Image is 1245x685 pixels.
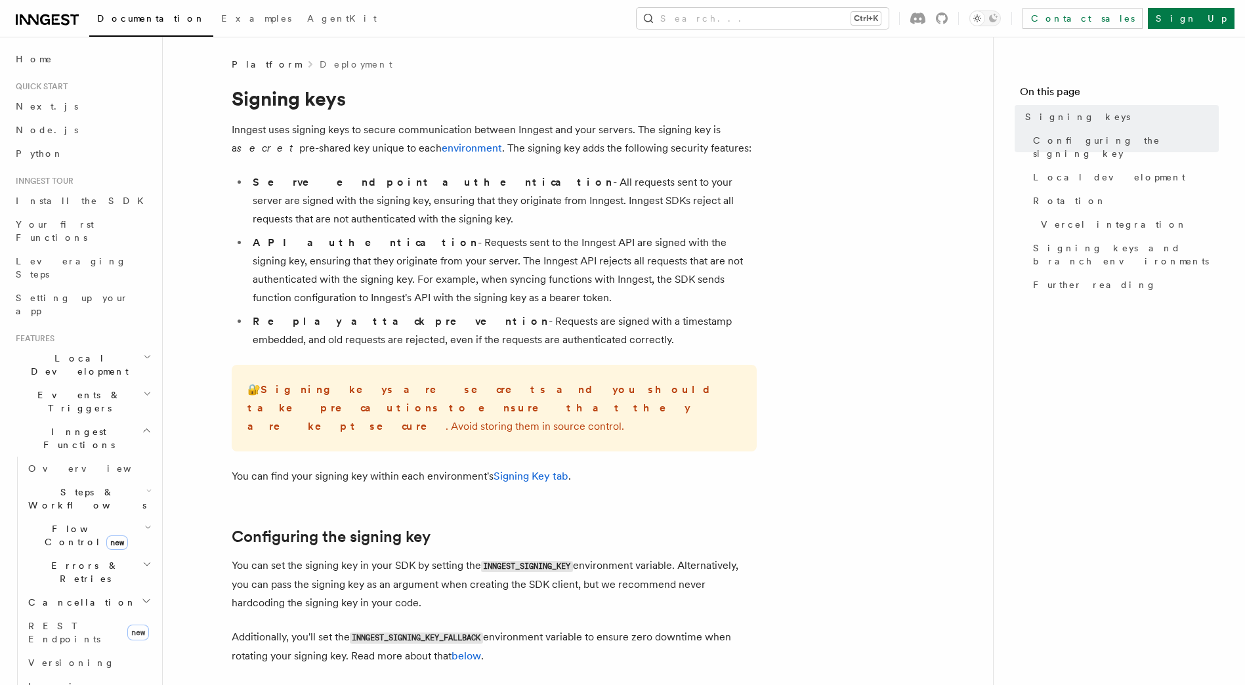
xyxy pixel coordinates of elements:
[23,522,144,549] span: Flow Control
[28,657,115,668] span: Versioning
[28,621,100,644] span: REST Endpoints
[11,176,74,186] span: Inngest tour
[1028,273,1219,297] a: Further reading
[23,591,154,614] button: Cancellation
[247,383,721,432] strong: Signing keys are secrets and you should take precautions to ensure that they are kept secure
[253,315,549,327] strong: Replay attack prevention
[11,388,143,415] span: Events & Triggers
[232,628,757,665] p: Additionally, you'll set the environment variable to ensure zero downtime when rotating your sign...
[11,189,154,213] a: Install the SDK
[481,561,573,572] code: INNGEST_SIGNING_KEY
[299,4,385,35] a: AgentKit
[23,559,142,585] span: Errors & Retries
[232,87,757,110] h1: Signing keys
[11,425,142,451] span: Inngest Functions
[249,173,757,228] li: - All requests sent to your server are signed with the signing key, ensuring that they originate ...
[232,528,431,546] a: Configuring the signing key
[106,535,128,550] span: new
[28,463,163,474] span: Overview
[11,346,154,383] button: Local Development
[221,13,291,24] span: Examples
[23,486,146,512] span: Steps & Workflows
[247,381,741,436] p: 🔐 . Avoid storing them in source control.
[1028,165,1219,189] a: Local development
[1028,189,1219,213] a: Rotation
[1148,8,1234,29] a: Sign Up
[11,213,154,249] a: Your first Functions
[320,58,392,71] a: Deployment
[11,286,154,323] a: Setting up your app
[16,219,94,243] span: Your first Functions
[23,596,137,609] span: Cancellation
[1020,105,1219,129] a: Signing keys
[494,470,568,482] a: Signing Key tab
[1033,278,1156,291] span: Further reading
[249,234,757,307] li: - Requests sent to the Inngest API are signed with the signing key, ensuring that they originate ...
[127,625,149,640] span: new
[249,312,757,349] li: - Requests are signed with a timestamp embedded, and old requests are rejected, even if the reque...
[307,13,377,24] span: AgentKit
[232,556,757,612] p: You can set the signing key in your SDK by setting the environment variable. Alternatively, you c...
[16,293,129,316] span: Setting up your app
[23,480,154,517] button: Steps & Workflows
[253,236,478,249] strong: API authentication
[1033,134,1219,160] span: Configuring the signing key
[97,13,205,24] span: Documentation
[11,420,154,457] button: Inngest Functions
[16,148,64,159] span: Python
[253,176,613,188] strong: Serve endpoint authentication
[1033,194,1107,207] span: Rotation
[23,651,154,675] a: Versioning
[11,249,154,286] a: Leveraging Steps
[11,333,54,344] span: Features
[23,614,154,651] a: REST Endpointsnew
[11,81,68,92] span: Quick start
[11,383,154,420] button: Events & Triggers
[350,633,483,644] code: INNGEST_SIGNING_KEY_FALLBACK
[23,457,154,480] a: Overview
[11,47,154,71] a: Home
[1028,236,1219,273] a: Signing keys and branch environments
[1033,241,1219,268] span: Signing keys and branch environments
[16,196,152,206] span: Install the SDK
[1036,213,1219,236] a: Vercel integration
[16,101,78,112] span: Next.js
[232,58,301,71] span: Platform
[1033,171,1185,184] span: Local development
[1028,129,1219,165] a: Configuring the signing key
[11,94,154,118] a: Next.js
[23,554,154,591] button: Errors & Retries
[213,4,299,35] a: Examples
[232,121,757,157] p: Inngest uses signing keys to secure communication between Inngest and your servers. The signing k...
[16,256,127,280] span: Leveraging Steps
[11,352,143,378] span: Local Development
[11,118,154,142] a: Node.js
[637,8,889,29] button: Search...Ctrl+K
[16,125,78,135] span: Node.js
[1041,218,1187,231] span: Vercel integration
[969,10,1001,26] button: Toggle dark mode
[1020,84,1219,105] h4: On this page
[11,142,154,165] a: Python
[23,517,154,554] button: Flow Controlnew
[16,52,53,66] span: Home
[1025,110,1130,123] span: Signing keys
[89,4,213,37] a: Documentation
[237,142,299,154] em: secret
[1023,8,1143,29] a: Contact sales
[232,467,757,486] p: You can find your signing key within each environment's .
[452,650,481,662] a: below
[851,12,881,25] kbd: Ctrl+K
[442,142,502,154] a: environment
